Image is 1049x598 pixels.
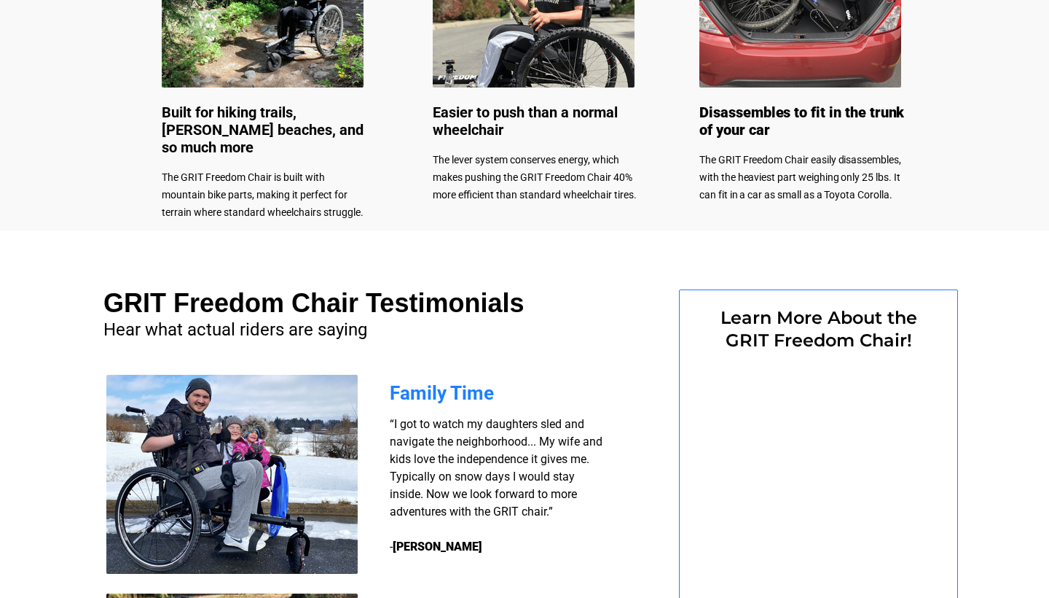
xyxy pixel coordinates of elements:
[393,540,482,554] strong: [PERSON_NAME]
[103,319,367,340] span: Hear what actual riders are saying
[720,307,917,351] span: Learn More About the GRIT Freedom Chair!
[433,154,637,201] span: The lever system conserves energy, which makes pushing the GRIT Freedom Chair 40% more efficient ...
[699,104,904,139] span: Disassembles to fit in the trunk of your car
[699,154,901,201] span: The GRIT Freedom Chair easily disassembles, with the heaviest part weighing only 25 lbs. It can f...
[162,171,364,218] span: The GRIT Freedom Chair is built with mountain bike parts, making it perfect for terrain where sta...
[390,417,602,554] span: “I got to watch my daughters sled and navigate the neighborhood... My wife and kids love the inde...
[103,288,524,318] span: GRIT Freedom Chair Testimonials
[162,104,364,156] span: Built for hiking trails, [PERSON_NAME] beaches, and so much more
[433,104,618,139] span: Easier to push than a normal wheelchair
[390,382,494,404] span: Family Time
